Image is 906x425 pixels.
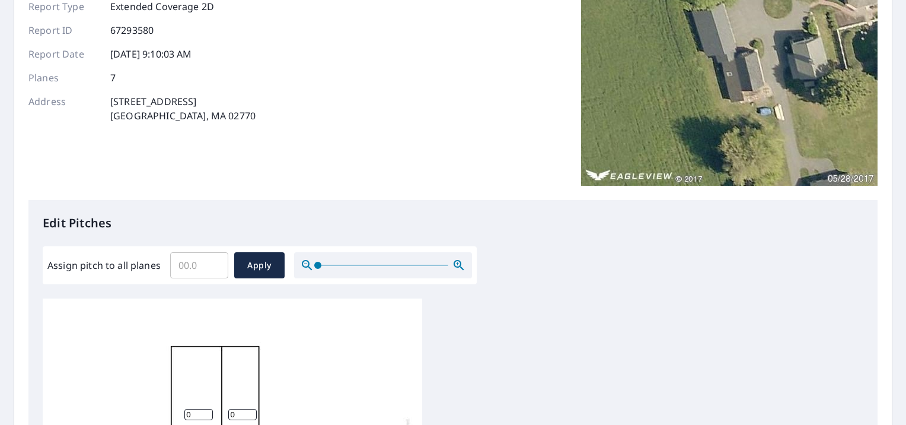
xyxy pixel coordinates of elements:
p: Report ID [28,23,100,37]
label: Assign pitch to all planes [47,258,161,272]
p: 67293580 [110,23,154,37]
p: [STREET_ADDRESS] [GEOGRAPHIC_DATA], MA 02770 [110,94,256,123]
p: 7 [110,71,116,85]
p: [DATE] 9:10:03 AM [110,47,192,61]
p: Report Date [28,47,100,61]
span: Apply [244,258,275,273]
button: Apply [234,252,285,278]
p: Edit Pitches [43,214,863,232]
p: Planes [28,71,100,85]
p: Address [28,94,100,123]
input: 00.0 [170,249,228,282]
